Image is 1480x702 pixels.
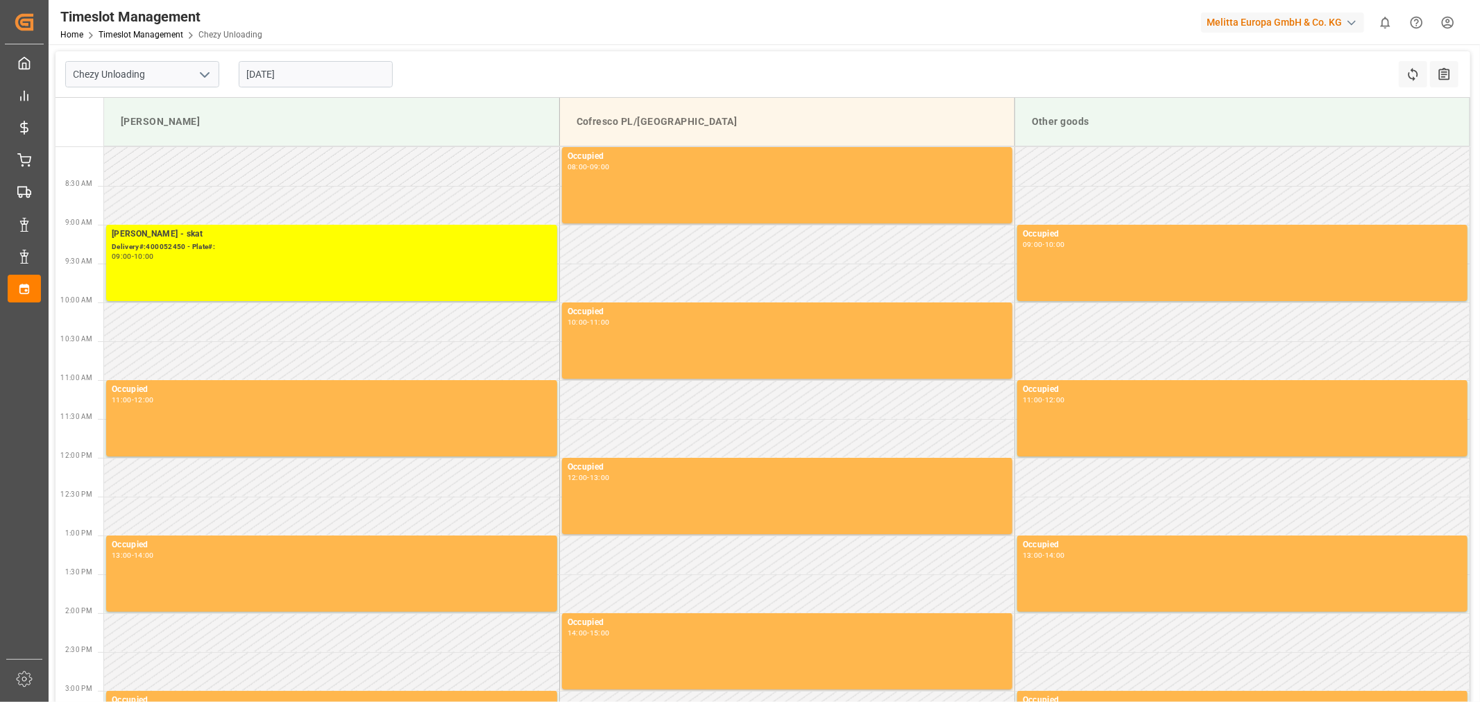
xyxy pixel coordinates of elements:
div: 12:00 [1045,397,1065,403]
div: Occupied [568,616,1007,630]
a: Home [60,30,83,40]
span: 2:00 PM [65,607,92,615]
div: 09:00 [1023,241,1043,248]
div: 13:00 [1023,552,1043,558]
div: Melitta Europa GmbH & Co. KG [1201,12,1364,33]
div: 11:00 [1023,397,1043,403]
button: show 0 new notifications [1370,7,1401,38]
span: 9:30 AM [65,257,92,265]
div: - [587,630,589,636]
div: 12:00 [134,397,154,403]
div: Occupied [1023,538,1462,552]
span: 12:30 PM [60,490,92,498]
button: Help Center [1401,7,1432,38]
div: - [587,164,589,170]
div: - [587,474,589,481]
div: - [132,253,134,259]
div: 14:00 [134,552,154,558]
span: 11:00 AM [60,374,92,382]
div: - [1043,397,1045,403]
div: - [1043,241,1045,248]
div: 14:00 [1045,552,1065,558]
div: Occupied [112,538,552,552]
span: 8:30 AM [65,180,92,187]
span: 10:30 AM [60,335,92,343]
div: 09:00 [590,164,610,170]
div: 10:00 [1045,241,1065,248]
div: 13:00 [112,552,132,558]
div: 10:00 [568,319,588,325]
a: Timeslot Management [99,30,183,40]
div: - [132,552,134,558]
div: 12:00 [568,474,588,481]
div: - [587,319,589,325]
div: 08:00 [568,164,588,170]
div: [PERSON_NAME] [115,109,548,135]
span: 9:00 AM [65,219,92,226]
div: 11:00 [590,319,610,325]
div: Occupied [1023,383,1462,397]
span: 2:30 PM [65,646,92,653]
div: 15:00 [590,630,610,636]
div: [PERSON_NAME] - skat [112,228,552,241]
input: DD-MM-YYYY [239,61,393,87]
div: 09:00 [112,253,132,259]
div: Occupied [112,383,552,397]
div: Occupied [568,150,1007,164]
div: 14:00 [568,630,588,636]
button: open menu [194,64,214,85]
span: 3:00 PM [65,685,92,692]
span: 11:30 AM [60,413,92,420]
span: 10:00 AM [60,296,92,304]
div: - [1043,552,1045,558]
span: 12:00 PM [60,452,92,459]
div: Other goods [1026,109,1458,135]
input: Type to search/select [65,61,219,87]
div: Cofresco PL/[GEOGRAPHIC_DATA] [571,109,1003,135]
div: 13:00 [590,474,610,481]
div: Delivery#:400052450 - Plate#: [112,241,552,253]
div: - [132,397,134,403]
div: Occupied [568,305,1007,319]
div: Timeslot Management [60,6,262,27]
div: 10:00 [134,253,154,259]
div: Occupied [1023,228,1462,241]
div: Occupied [568,461,1007,474]
span: 1:00 PM [65,529,92,537]
div: 11:00 [112,397,132,403]
span: 1:30 PM [65,568,92,576]
button: Melitta Europa GmbH & Co. KG [1201,9,1370,35]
